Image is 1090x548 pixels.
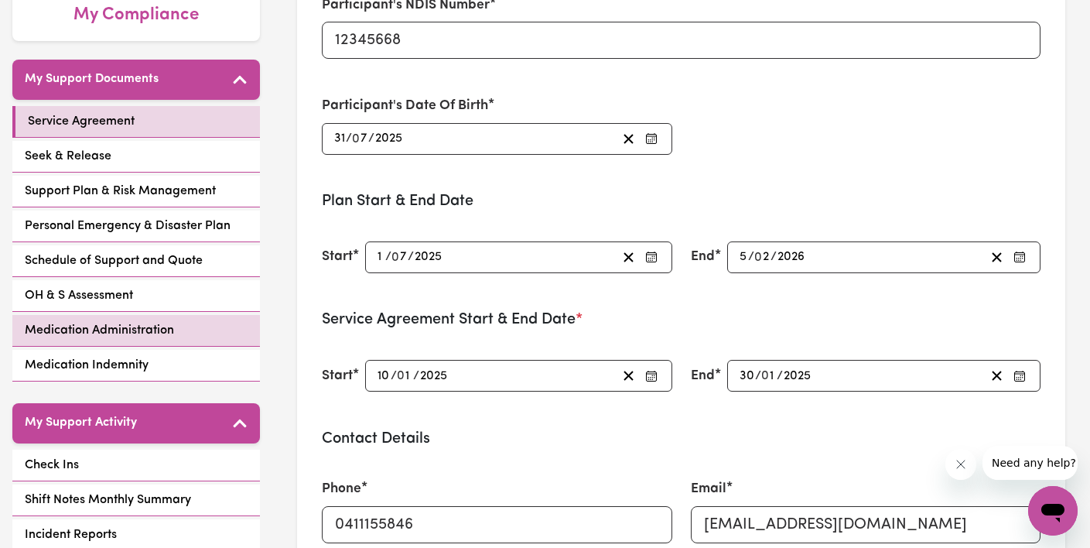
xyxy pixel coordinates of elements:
input: -- [762,365,777,386]
input: -- [398,365,413,386]
span: / [385,250,391,264]
h5: My Support Documents [25,72,159,87]
span: / [408,250,414,264]
a: Check Ins [12,450,260,481]
span: Service Agreement [28,112,135,131]
span: Shift Notes Monthly Summary [25,491,191,509]
input: ---- [777,247,806,268]
a: Support Plan & Risk Management [12,176,260,207]
span: Schedule of Support and Quote [25,252,203,270]
span: / [755,369,761,383]
input: ---- [414,247,443,268]
input: -- [392,247,408,268]
span: Seek & Release [25,147,111,166]
a: Medication Administration [12,315,260,347]
label: Participant's Date Of Birth [322,96,488,116]
span: / [346,132,352,146]
span: 0 [761,370,769,382]
a: Medication Indemnity [12,350,260,382]
iframe: Button to launch messaging window [1028,486,1078,536]
span: / [413,369,419,383]
label: Start [322,247,353,267]
h5: My Support Activity [25,416,137,430]
span: / [777,369,783,383]
h3: Contact Details [322,430,1040,448]
h3: Service Agreement Start & End Date [322,310,1040,329]
span: 0 [391,251,399,263]
span: Incident Reports [25,526,117,544]
span: / [391,369,397,383]
label: Phone [322,479,361,499]
span: / [748,250,754,264]
span: / [368,132,374,146]
h3: Plan Start & End Date [322,192,1040,211]
input: ---- [419,365,449,386]
iframe: Message from company [982,446,1078,480]
span: / [771,250,777,264]
a: Schedule of Support and Quote [12,245,260,277]
button: My Support Activity [12,403,260,444]
span: 0 [754,251,762,263]
label: End [691,247,715,267]
label: End [691,366,715,386]
input: -- [739,365,755,386]
label: Email [691,479,726,499]
span: Medication Administration [25,321,174,340]
span: Medication Indemnity [25,356,149,375]
input: -- [377,365,391,386]
span: Personal Emergency & Disaster Plan [25,217,231,235]
span: Support Plan & Risk Management [25,182,216,200]
input: -- [333,128,346,149]
span: 0 [352,132,360,145]
button: My Support Documents [12,60,260,100]
label: Start [322,366,353,386]
a: OH & S Assessment [12,280,260,312]
span: OH & S Assessment [25,286,133,305]
input: -- [739,247,748,268]
span: 0 [397,370,405,382]
span: Check Ins [25,456,79,474]
a: Shift Notes Monthly Summary [12,485,260,516]
a: Service Agreement [12,106,260,138]
iframe: Close message [945,449,976,480]
input: -- [755,247,771,268]
input: -- [377,247,385,268]
a: Personal Emergency & Disaster Plan [12,211,260,242]
input: -- [354,128,369,149]
a: Seek & Release [12,141,260,173]
input: ---- [374,128,404,149]
input: ---- [783,365,812,386]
